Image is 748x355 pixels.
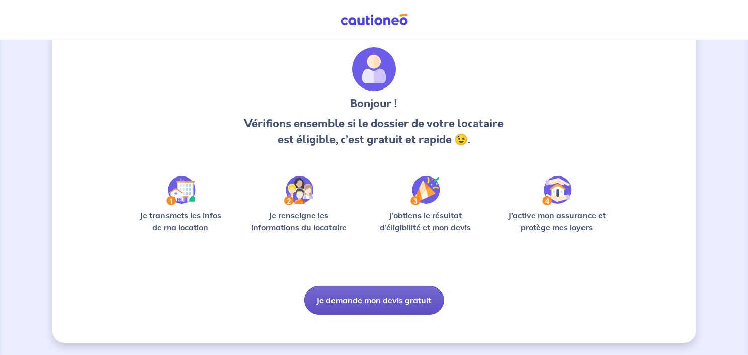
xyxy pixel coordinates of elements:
[369,209,482,233] p: J’obtiens le résultat d’éligibilité et mon devis
[542,176,572,205] img: /static/bfff1cf634d835d9112899e6a3df1a5d/Step-4.svg
[304,286,444,315] button: Je demande mon devis gratuit
[241,116,507,148] p: Vérifions ensemble si le dossier de votre locataire est éligible, c’est gratuit et rapide 😉.
[284,176,313,205] img: /static/c0a346edaed446bb123850d2d04ad552/Step-2.svg
[352,47,396,92] img: archivate
[337,14,412,26] img: Cautioneo
[498,209,616,233] p: J’active mon assurance et protège mes loyers
[133,209,229,233] p: Je transmets les infos de ma location
[410,176,440,205] img: /static/f3e743aab9439237c3e2196e4328bba9/Step-3.svg
[166,176,196,205] img: /static/90a569abe86eec82015bcaae536bd8e6/Step-1.svg
[241,96,507,112] h3: Bonjour !
[245,209,353,233] p: Je renseigne les informations du locataire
